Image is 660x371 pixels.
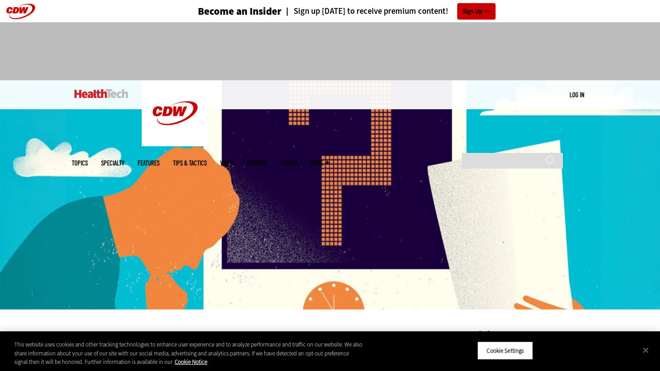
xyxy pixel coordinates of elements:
a: Events [280,160,297,166]
a: Sign Up [457,3,496,20]
a: Tips & Tactics [173,160,207,166]
h3: Become an Insider [198,6,282,16]
div: This website uses cookies and other tracking technologies to enhance user experience and to analy... [14,340,363,367]
div: User menu [570,90,584,99]
button: Cookie Settings [477,341,533,360]
img: Home [142,80,209,146]
a: More information about your privacy [175,358,207,366]
a: Become an Insider [164,6,282,16]
span: Specialty [101,160,124,166]
a: Sign up [DATE] to receive premium content! [282,7,448,16]
a: CDW [142,139,209,148]
span: Topics [72,160,88,166]
a: Log in [570,91,584,99]
a: Features [138,160,160,166]
span: More [311,160,329,166]
h3: Latest Articles [432,330,566,341]
div: » [85,330,409,337]
a: Video [220,160,234,166]
img: Home [74,89,128,98]
button: Close [636,340,656,360]
iframe: advertisement [168,31,492,71]
a: MonITor [247,160,267,166]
